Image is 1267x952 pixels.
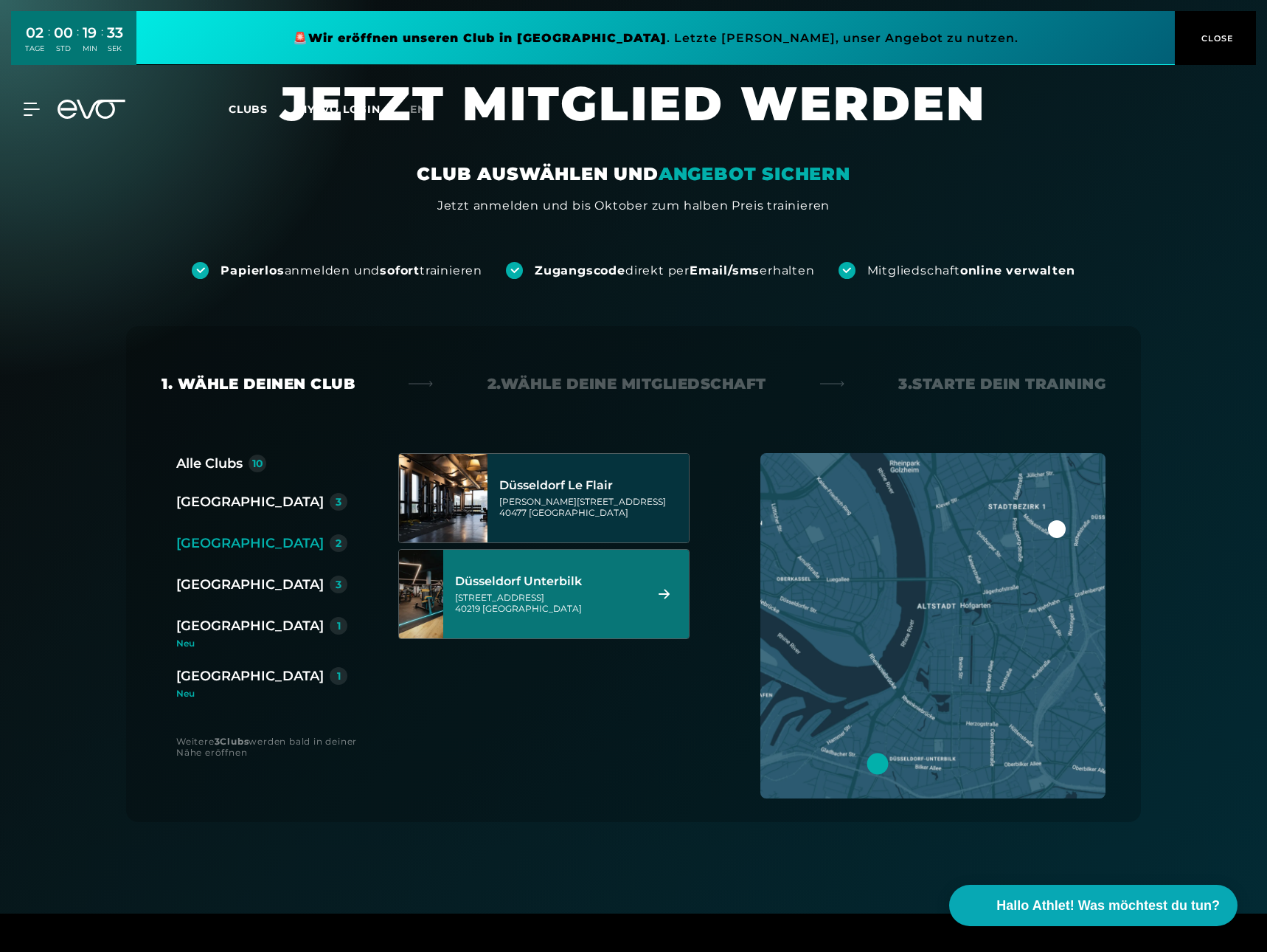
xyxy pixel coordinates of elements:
div: [GEOGRAPHIC_DATA] [176,533,324,553]
div: 3 [336,497,341,507]
img: Düsseldorf Le Flair [399,454,487,542]
div: 3 [336,579,341,590]
div: : [48,24,50,63]
div: Weitere werden bald in deiner Nähe eröffnen [176,736,369,758]
div: [PERSON_NAME][STREET_ADDRESS] 40477 [GEOGRAPHIC_DATA] [499,496,684,518]
div: 02 [25,22,44,44]
img: Düsseldorf Unterbilk [377,550,465,638]
strong: online verwalten [960,263,1075,277]
div: TAGE [25,44,44,54]
div: 1 [337,621,341,631]
div: STD [54,44,73,54]
div: anmelden und trainieren [221,263,482,279]
div: 19 [83,22,97,44]
div: CLUB AUSWÄHLEN UND [417,162,850,186]
em: ANGEBOT SICHERN [659,163,850,184]
div: [GEOGRAPHIC_DATA] [176,574,324,595]
div: Düsseldorf Unterbilk [455,574,640,589]
div: Jetzt anmelden und bis Oktober zum halben Preis trainieren [437,197,830,215]
div: : [77,24,79,63]
strong: Zugangscode [535,263,625,277]
div: : [101,24,103,63]
div: 3. Starte dein Training [898,373,1105,394]
span: CLOSE [1198,32,1234,45]
div: 2. Wähle deine Mitgliedschaft [487,373,766,394]
div: Düsseldorf Le Flair [499,478,684,493]
strong: Papierlos [221,263,284,277]
img: map [760,453,1105,798]
div: Neu [176,689,347,698]
div: [GEOGRAPHIC_DATA] [176,666,324,686]
strong: Email/sms [690,263,760,277]
button: Hallo Athlet! Was möchtest du tun? [949,885,1238,926]
a: Clubs [229,102,297,116]
button: CLOSE [1175,11,1256,65]
div: SEK [107,44,123,54]
a: MYEVO LOGIN [297,103,381,116]
div: 33 [107,22,123,44]
a: en [410,101,444,118]
div: 1 [337,671,341,681]
div: 00 [54,22,73,44]
span: en [410,103,426,116]
strong: Clubs [220,736,249,747]
div: [STREET_ADDRESS] 40219 [GEOGRAPHIC_DATA] [455,592,640,614]
div: Neu [176,639,359,648]
div: direkt per erhalten [535,263,814,279]
span: Clubs [229,103,268,116]
span: Hallo Athlet! Was möchtest du tun? [996,896,1220,916]
div: Alle Clubs [176,453,243,474]
div: 1. Wähle deinen Club [162,373,355,394]
div: 10 [252,458,263,469]
div: [GEOGRAPHIC_DATA] [176,615,324,636]
div: [GEOGRAPHIC_DATA] [176,491,324,512]
strong: sofort [380,263,420,277]
div: 2 [336,538,341,548]
div: MIN [83,44,97,54]
strong: 3 [215,736,221,747]
div: Mitgliedschaft [867,263,1075,279]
